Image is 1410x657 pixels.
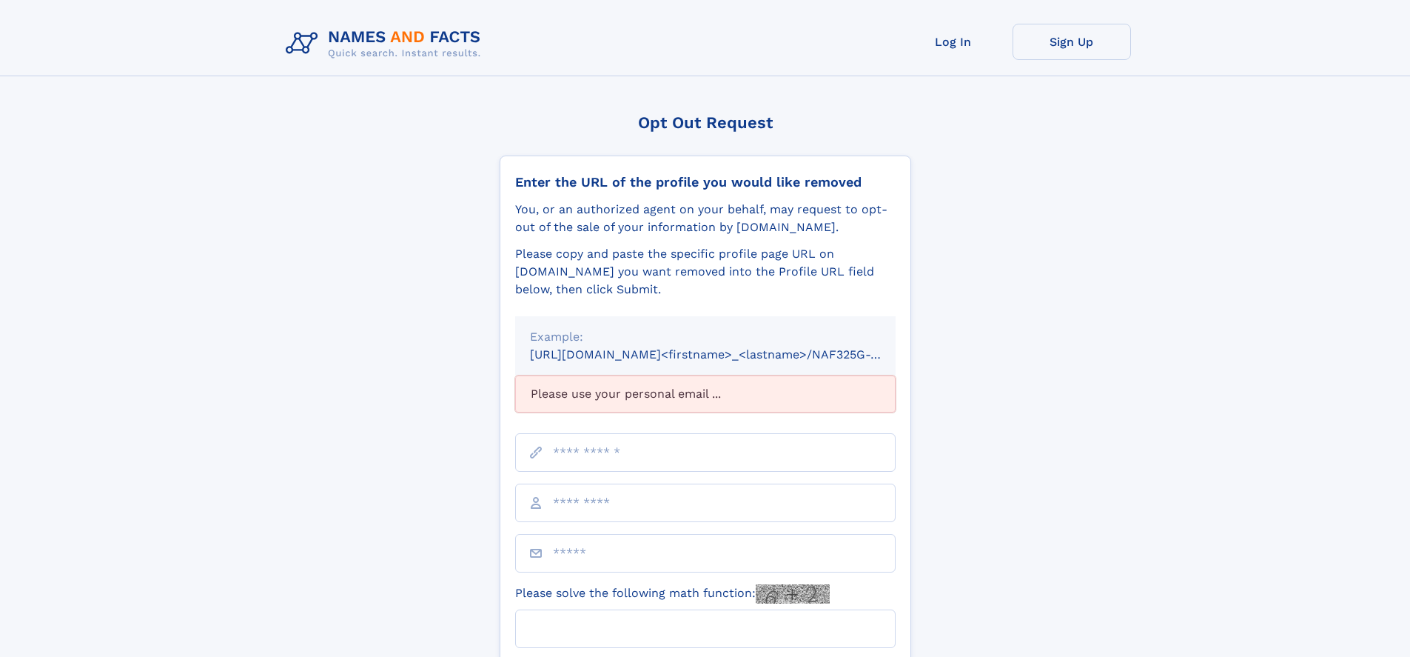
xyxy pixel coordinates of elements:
img: Logo Names and Facts [280,24,493,64]
div: You, or an authorized agent on your behalf, may request to opt-out of the sale of your informatio... [515,201,896,236]
div: Example: [530,328,881,346]
a: Log In [894,24,1013,60]
div: Opt Out Request [500,113,911,132]
div: Enter the URL of the profile you would like removed [515,174,896,190]
a: Sign Up [1013,24,1131,60]
label: Please solve the following math function: [515,584,830,604]
div: Please copy and paste the specific profile page URL on [DOMAIN_NAME] you want removed into the Pr... [515,245,896,299]
small: [URL][DOMAIN_NAME]<firstname>_<lastname>/NAF325G-xxxxxxxx [530,347,924,361]
div: Please use your personal email ... [515,376,896,413]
